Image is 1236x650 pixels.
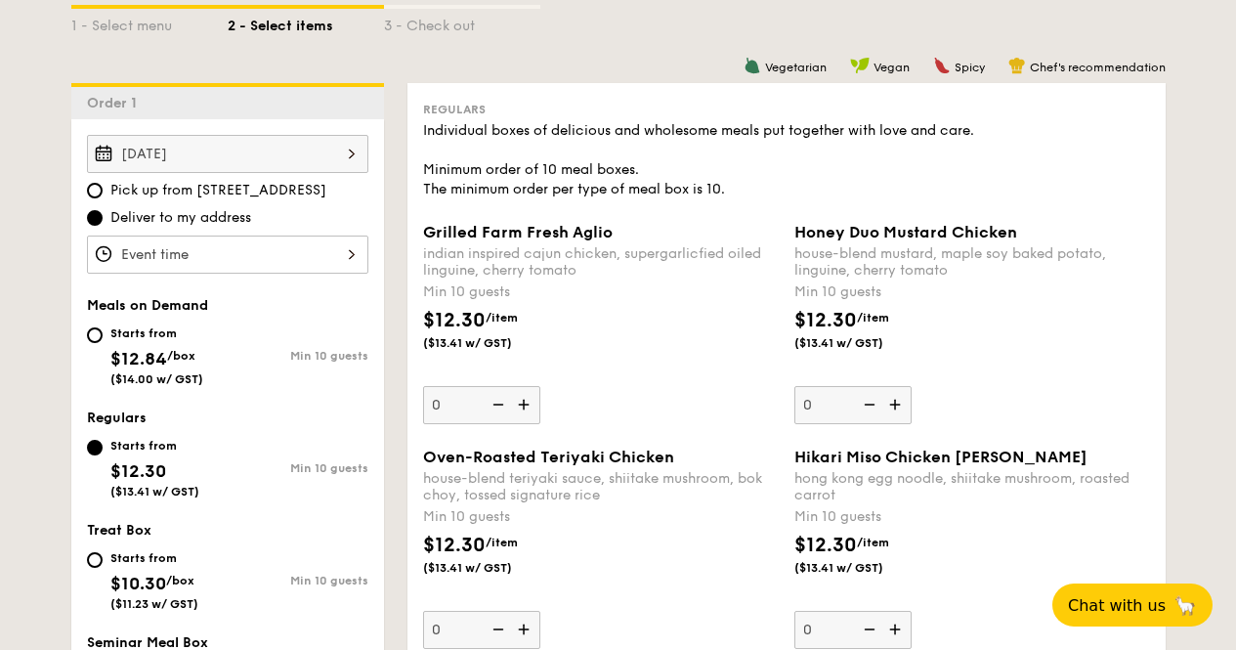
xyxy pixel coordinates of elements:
[87,297,208,314] span: Meals on Demand
[882,386,912,423] img: icon-add.58712e84.svg
[482,611,511,648] img: icon-reduce.1d2dbef1.svg
[87,410,147,426] span: Regulars
[228,461,368,475] div: Min 10 guests
[110,460,166,482] span: $12.30
[110,208,251,228] span: Deliver to my address
[110,573,166,594] span: $10.30
[87,552,103,568] input: Starts from$10.30/box($11.23 w/ GST)Min 10 guests
[794,223,1017,241] span: Honey Duo Mustard Chicken
[423,611,540,649] input: Oven-Roasted Teriyaki Chickenhouse-blend teriyaki sauce, shiitake mushroom, bok choy, tossed sign...
[110,550,198,566] div: Starts from
[110,597,198,611] span: ($11.23 w/ GST)
[87,236,368,274] input: Event time
[794,448,1087,466] span: Hikari Miso Chicken [PERSON_NAME]
[228,349,368,363] div: Min 10 guests
[384,9,540,36] div: 3 - Check out
[482,386,511,423] img: icon-reduce.1d2dbef1.svg
[423,103,486,116] span: Regulars
[423,448,674,466] span: Oven-Roasted Teriyaki Chicken
[794,245,1150,279] div: house-blend mustard, maple soy baked potato, linguine, cherry tomato
[511,611,540,648] img: icon-add.58712e84.svg
[423,386,540,424] input: Grilled Farm Fresh Aglioindian inspired cajun chicken, supergarlicfied oiled linguine, cherry tom...
[857,311,889,325] span: /item
[110,438,199,454] div: Starts from
[794,560,927,576] span: ($13.41 w/ GST)
[87,327,103,343] input: Starts from$12.84/box($14.00 w/ GST)Min 10 guests
[853,386,882,423] img: icon-reduce.1d2dbef1.svg
[423,309,486,332] span: $12.30
[87,440,103,455] input: Starts from$12.30($13.41 w/ GST)Min 10 guests
[423,282,779,302] div: Min 10 guests
[857,536,889,549] span: /item
[110,325,203,341] div: Starts from
[71,9,228,36] div: 1 - Select menu
[87,95,145,111] span: Order 1
[423,507,779,527] div: Min 10 guests
[423,534,486,557] span: $12.30
[228,574,368,587] div: Min 10 guests
[955,61,985,74] span: Spicy
[423,560,556,576] span: ($13.41 w/ GST)
[1052,584,1213,627] button: Chat with us🦙
[166,574,194,587] span: /box
[110,372,203,386] span: ($14.00 w/ GST)
[1008,57,1026,74] img: icon-chef-hat.a58ddaea.svg
[744,57,761,74] img: icon-vegetarian.fe4039eb.svg
[874,61,910,74] span: Vegan
[1068,596,1166,615] span: Chat with us
[110,485,199,498] span: ($13.41 w/ GST)
[853,611,882,648] img: icon-reduce.1d2dbef1.svg
[794,309,857,332] span: $12.30
[423,245,779,279] div: indian inspired cajun chicken, supergarlicfied oiled linguine, cherry tomato
[765,61,827,74] span: Vegetarian
[1173,594,1197,617] span: 🦙
[1030,61,1166,74] span: Chef's recommendation
[228,9,384,36] div: 2 - Select items
[87,135,368,173] input: Event date
[423,470,779,503] div: house-blend teriyaki sauce, shiitake mushroom, bok choy, tossed signature rice
[794,507,1150,527] div: Min 10 guests
[486,311,518,325] span: /item
[850,57,870,74] img: icon-vegan.f8ff3823.svg
[423,121,1150,199] div: Individual boxes of delicious and wholesome meals put together with love and care. Minimum order ...
[794,282,1150,302] div: Min 10 guests
[794,611,912,649] input: Hikari Miso Chicken [PERSON_NAME]hong kong egg noodle, shiitake mushroom, roasted carrotMin 10 gu...
[794,534,857,557] span: $12.30
[933,57,951,74] img: icon-spicy.37a8142b.svg
[423,335,556,351] span: ($13.41 w/ GST)
[110,348,167,369] span: $12.84
[794,335,927,351] span: ($13.41 w/ GST)
[87,210,103,226] input: Deliver to my address
[87,183,103,198] input: Pick up from [STREET_ADDRESS]
[167,349,195,363] span: /box
[110,181,326,200] span: Pick up from [STREET_ADDRESS]
[882,611,912,648] img: icon-add.58712e84.svg
[87,522,151,539] span: Treat Box
[486,536,518,549] span: /item
[794,470,1150,503] div: hong kong egg noodle, shiitake mushroom, roasted carrot
[511,386,540,423] img: icon-add.58712e84.svg
[423,223,613,241] span: Grilled Farm Fresh Aglio
[794,386,912,424] input: Honey Duo Mustard Chickenhouse-blend mustard, maple soy baked potato, linguine, cherry tomatoMin ...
